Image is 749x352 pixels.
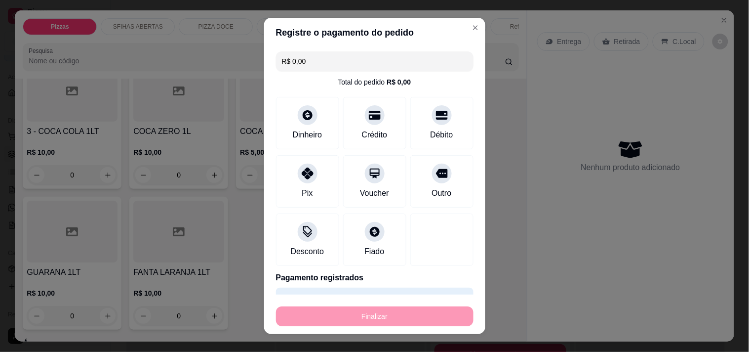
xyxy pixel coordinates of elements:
[293,129,322,141] div: Dinheiro
[276,272,473,284] p: Pagamento registrados
[264,18,485,47] header: Registre o pagamento do pedido
[360,187,389,199] div: Voucher
[432,187,451,199] div: Outro
[282,51,468,71] input: Ex.: hambúrguer de cordeiro
[338,77,411,87] div: Total do pedido
[291,246,324,258] div: Desconto
[302,187,313,199] div: Pix
[362,129,388,141] div: Crédito
[430,129,453,141] div: Débito
[364,246,384,258] div: Fiado
[468,20,483,36] button: Close
[387,77,411,87] div: R$ 0,00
